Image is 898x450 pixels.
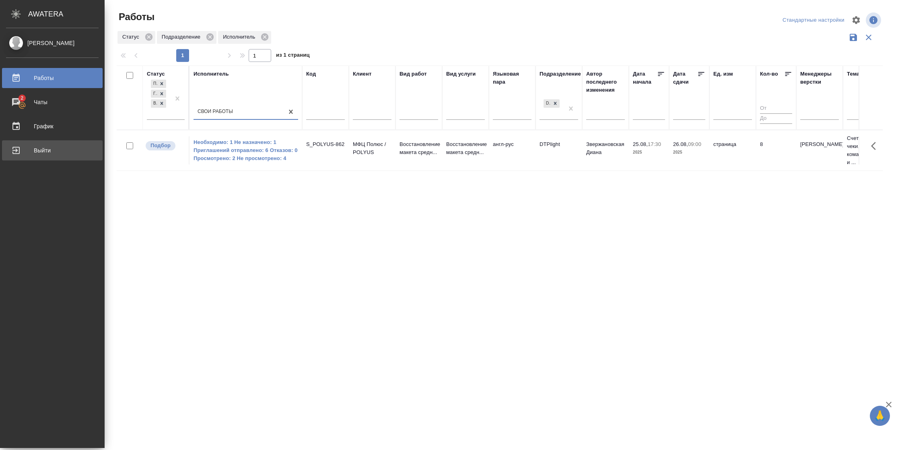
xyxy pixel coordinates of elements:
span: Посмотреть информацию [866,12,883,28]
div: Менеджеры верстки [800,70,839,86]
input: От [760,104,792,114]
div: Подбор, Готов к работе, В работе [150,79,167,89]
p: Восстановление макета средн... [446,140,485,156]
div: Подразделение [157,31,216,44]
td: Звержановская Диана [582,136,629,164]
div: split button [781,14,847,27]
div: Ед. изм [713,70,733,78]
button: Здесь прячутся важные кнопки [866,136,886,156]
p: Восстановление макета средн... [400,140,438,156]
a: График [2,116,103,136]
div: Статус [117,31,155,44]
p: 2025 [673,148,705,156]
div: Дата сдачи [673,70,697,86]
div: Можно подбирать исполнителей [145,140,185,151]
div: График [6,120,99,132]
p: 25.08, [633,141,648,147]
a: Необходимо: 1 Не назначено: 1 Приглашений отправлено: 6 Отказов: 0 Просмотрено: 2 Не просмотрено: 4 [194,138,298,162]
div: Статус [147,70,165,78]
div: DTPlight [544,99,551,108]
p: Исполнитель [223,33,258,41]
div: [PERSON_NAME] [6,39,99,47]
div: Чаты [6,96,99,108]
p: [PERSON_NAME] [800,140,839,148]
p: 2025 [633,148,665,156]
td: DTPlight [536,136,582,164]
div: Языковая пара [493,70,531,86]
button: 🙏 [870,406,890,426]
div: Выйти [6,144,99,156]
div: Клиент [353,70,371,78]
p: МФЦ Полюс / POLYUS [353,140,391,156]
div: Тематика [847,70,871,78]
div: Автор последнего изменения [586,70,625,94]
p: Подбор [150,142,171,150]
a: Выйти [2,140,103,160]
p: Статус [122,33,142,41]
p: 17:30 [648,141,661,147]
button: Сохранить фильтры [846,30,861,45]
span: 🙏 [873,407,887,424]
span: 2 [16,94,28,102]
div: Исполнитель [194,70,229,78]
p: Подразделение [162,33,203,41]
p: 26.08, [673,141,688,147]
a: Работы [2,68,103,88]
input: До [760,113,792,123]
div: Подбор, Готов к работе, В работе [150,99,167,109]
span: из 1 страниц [276,50,310,62]
span: Настроить таблицу [847,10,866,30]
td: 8 [756,136,796,164]
p: 09:00 [688,141,701,147]
div: Подразделение [540,70,581,78]
div: Кол-во [760,70,778,78]
div: DTPlight [543,99,560,109]
div: Вид работ [400,70,427,78]
div: Вид услуги [446,70,476,78]
div: S_POLYUS-862 [306,140,345,148]
a: 2Чаты [2,92,103,112]
div: Подбор, Готов к работе, В работе [150,89,167,99]
div: AWATERA [28,6,105,22]
div: Работы [6,72,99,84]
td: страница [709,136,756,164]
div: Подбор [151,80,157,88]
div: Исполнитель [218,31,271,44]
div: В работе [151,99,157,108]
span: Работы [117,10,154,23]
div: Код [306,70,316,78]
button: Сбросить фильтры [861,30,876,45]
td: англ-рус [489,136,536,164]
p: Счета, акты, чеки, командировочные и ... [847,134,886,166]
div: Свои работы [198,108,233,115]
div: Дата начала [633,70,657,86]
div: Готов к работе [151,90,157,98]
